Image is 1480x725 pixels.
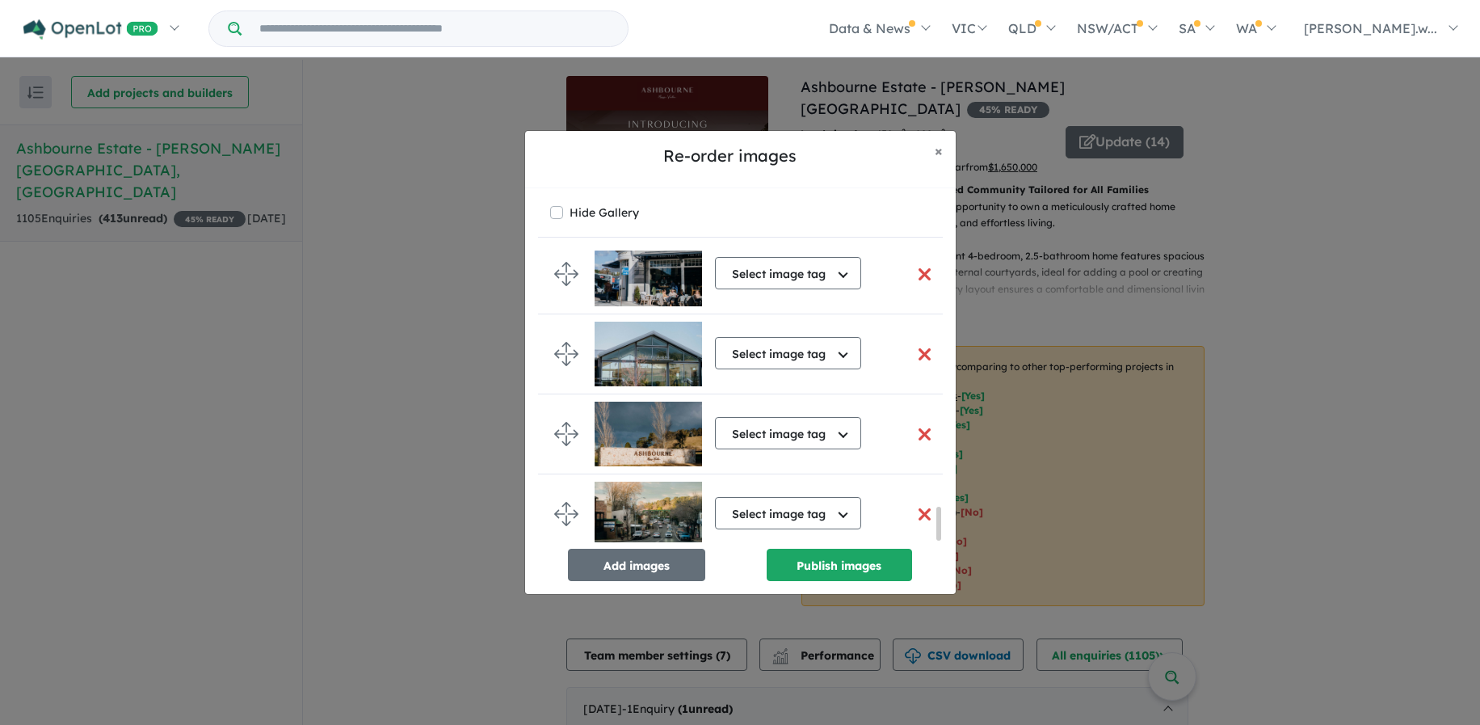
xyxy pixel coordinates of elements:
[554,422,578,446] img: drag.svg
[23,19,158,40] img: Openlot PRO Logo White
[538,144,922,168] h5: Re-order images
[570,201,639,224] label: Hide Gallery
[595,242,702,306] img: Ashbourne%20Estate%20-%20Moss%20Vale___1722222367_0.jpg
[715,417,861,449] button: Select image tag
[767,549,912,581] button: Publish images
[568,549,705,581] button: Add images
[245,11,624,46] input: Try estate name, suburb, builder or developer
[554,342,578,366] img: drag.svg
[554,502,578,526] img: drag.svg
[715,497,861,529] button: Select image tag
[1304,20,1437,36] span: [PERSON_NAME].w...
[554,262,578,286] img: drag.svg
[715,337,861,369] button: Select image tag
[595,322,702,386] img: Ashbourne%20Estate%20-%20Moss%20Vale___1722222367_1.jpg
[595,482,702,546] img: Ashbourne%20Estate%20-%20Moss%20Vale___1722222368.jpg
[715,257,861,289] button: Select image tag
[595,402,702,466] img: Ashbourne%20Estate%20-%20Moss%20Vale___1722222367_2.jpg
[935,141,943,160] span: ×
